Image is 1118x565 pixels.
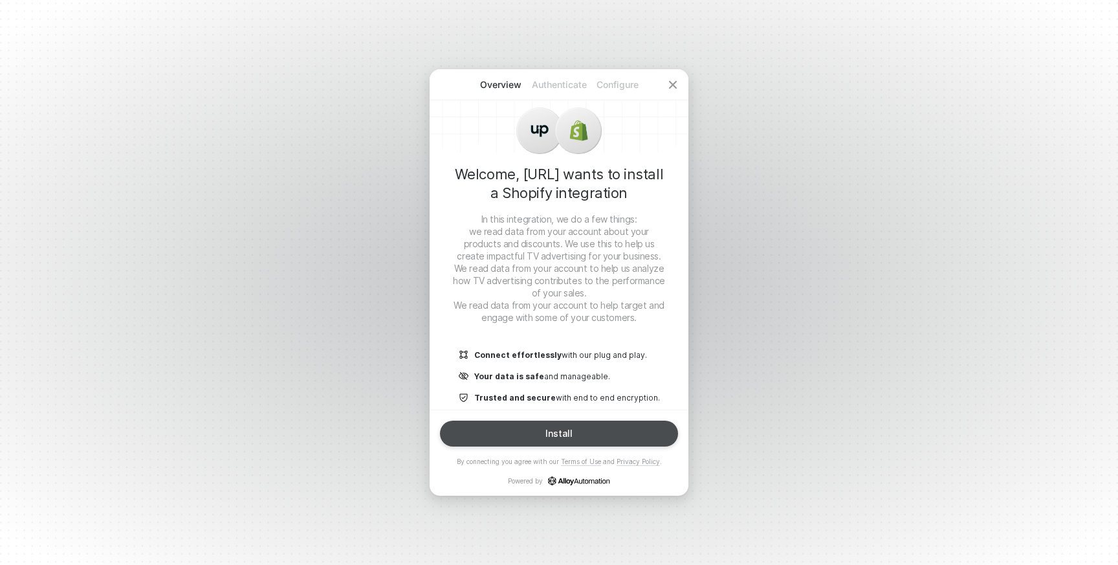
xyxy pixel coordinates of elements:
p: with end to end encryption. [474,392,660,403]
p: Powered by [508,476,610,485]
img: icon [459,371,469,382]
a: Terms of Use [561,458,601,466]
p: and manageable. [474,371,610,382]
a: Privacy Policy [617,458,660,466]
p: Authenticate [530,78,588,91]
b: Your data is safe [474,371,544,381]
li: We read data from your account to help target and engage with some of your customers. [450,299,668,324]
p: with our plug and play. [474,349,647,360]
li: We read data from your account to help us analyze how TV advertising contributes to the performan... [450,262,668,299]
button: Install [440,421,678,447]
b: Connect effortlessly [474,350,562,360]
p: Overview [472,78,530,91]
img: icon [459,392,469,403]
p: By connecting you agree with our and . [457,457,662,466]
b: Trusted and secure [474,393,556,403]
p: Configure [588,78,646,91]
img: icon [529,120,550,141]
li: we read data from your account about your products and discounts. We use this to help us create i... [450,225,668,262]
a: icon-success [548,476,610,485]
span: icon-close [668,80,678,90]
h1: Welcome, [URL] wants to install a Shopify integration [450,165,668,203]
img: icon [568,120,589,141]
div: Install [545,428,573,439]
img: icon [459,349,469,360]
p: In this integration, we do a few things: [450,213,668,225]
